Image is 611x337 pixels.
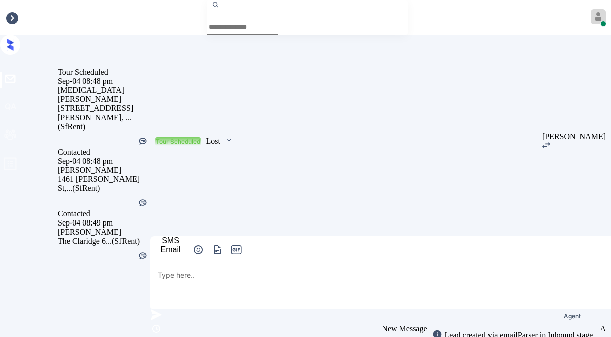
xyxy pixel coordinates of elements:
div: Contacted [58,209,150,218]
img: icon-zuma [211,244,224,256]
div: Sep-04 08:48 pm [58,157,150,166]
div: Lost [206,137,220,146]
img: icon-zuma [542,142,550,148]
div: Kelsey was silent [138,198,148,209]
div: 1461 [PERSON_NAME] St,... (SfRent) [58,175,150,193]
div: Inbox [5,13,24,22]
div: Contacted [58,148,150,157]
img: icon-zuma [150,309,162,321]
div: Email [160,245,180,254]
img: icon-zuma [225,136,233,145]
img: Kelsey was silent [138,251,148,261]
div: [PERSON_NAME] [542,132,606,141]
div: [MEDICAL_DATA][PERSON_NAME] [58,86,150,104]
img: Kelsey was silent [138,198,148,208]
div: [PERSON_NAME] [58,228,150,237]
img: icon-zuma [150,323,162,335]
div: [STREET_ADDRESS][PERSON_NAME], ... (SfRent) [58,104,150,131]
div: Kelsey was silent [138,136,148,148]
div: The Claridge 6... (SfRent) [58,237,150,246]
div: Sep-04 08:49 pm [58,218,150,228]
div: Tour Scheduled [156,138,200,145]
div: SMS [160,236,180,245]
div: Kelsey was silent [138,251,148,262]
div: Sep-04 08:48 pm [58,77,150,86]
span: profile [3,157,17,174]
img: icon-zuma [192,244,204,256]
img: avatar [591,9,606,24]
div: Tour Scheduled [58,68,150,77]
div: [PERSON_NAME] [58,166,150,175]
img: Kelsey was silent [138,136,148,146]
